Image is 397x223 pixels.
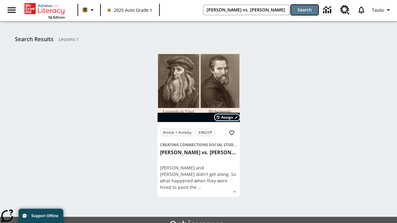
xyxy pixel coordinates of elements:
[195,129,215,136] button: ENG/SP
[80,4,98,15] button: Boost Class color is light brown. Change class color
[158,52,240,197] div: lesson details
[230,187,239,196] button: Show Details
[291,5,318,15] button: Search
[31,214,58,218] span: Support Offline
[337,2,353,18] a: Resource Center, Will open in new tab
[215,114,240,120] button: Assign Choose Dates
[160,129,194,136] button: Article + Activity
[59,36,79,42] span: Lessons : 1
[160,164,237,190] div: [PERSON_NAME] and [PERSON_NAME] didn't get along. So what happened when they were hired to paint the
[160,141,237,148] span: Topic: Creating Connections Social Studies/World History II
[353,2,369,18] a: Notifications
[203,5,289,15] input: search field
[198,129,212,136] span: ENG/SP
[25,2,65,15] a: Home
[48,15,65,20] span: NJ Edition
[19,209,63,223] button: Support Offline
[369,4,395,15] button: Profile/Settings
[221,115,233,120] span: Assign
[160,149,237,156] h3: Michelangelo vs. Leonardo
[160,142,239,147] span: Creating Connections Social Studies
[372,7,384,13] span: Tauto
[2,1,21,19] button: Open side menu
[25,2,65,20] div: Home
[84,6,87,14] span: B
[163,129,191,136] span: Article + Activity
[15,36,54,42] h1: Search Results
[319,2,337,19] a: Data Center
[198,184,201,190] span: …
[108,7,152,13] span: 2025 Auto Grade 1
[226,127,237,138] button: Add to Favorites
